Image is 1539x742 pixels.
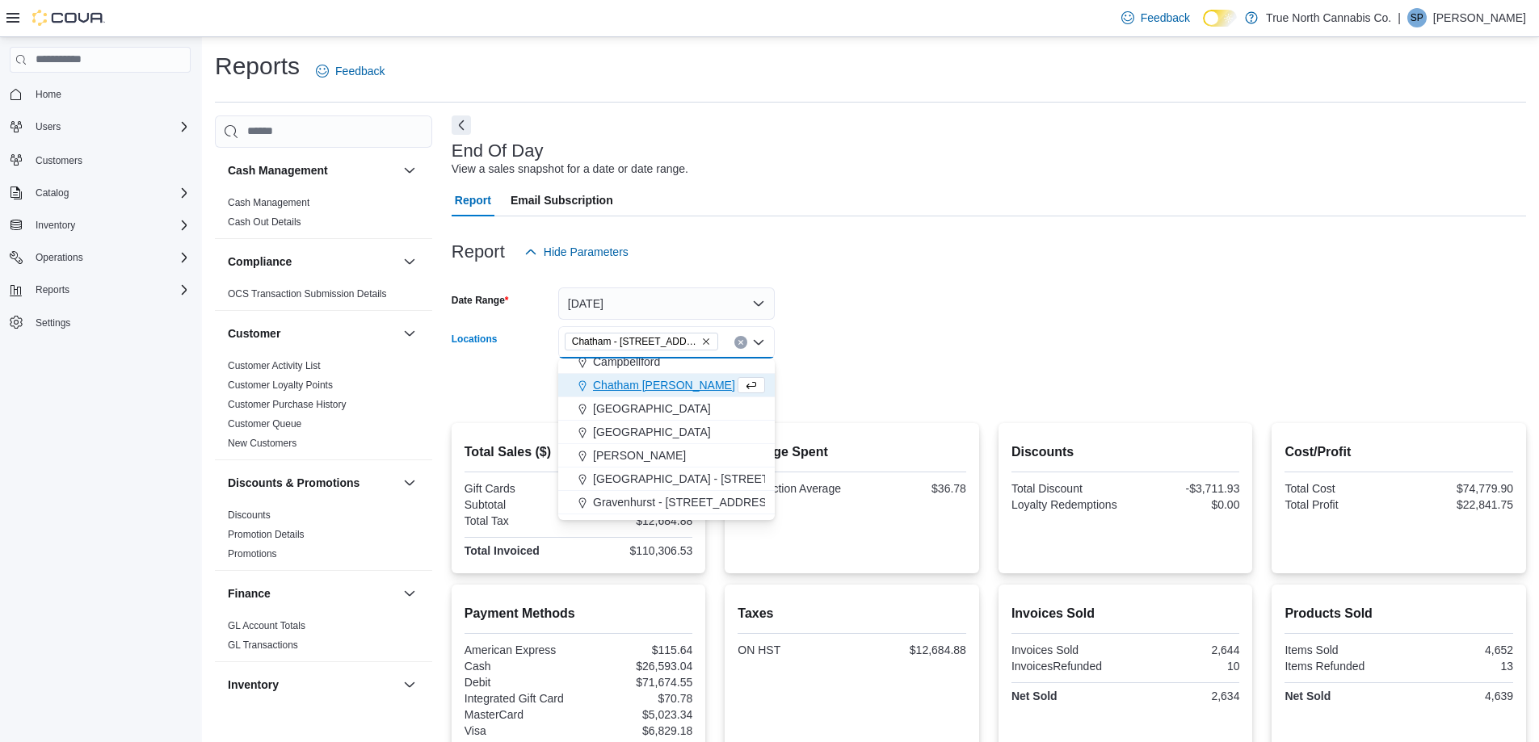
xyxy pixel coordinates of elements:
a: OCS Transaction Submission Details [228,288,387,300]
span: Settings [29,312,191,333]
p: | [1398,8,1401,27]
div: Visa [465,724,575,737]
a: Discounts [228,509,271,521]
span: Feedback [335,63,385,79]
div: Invoices Sold [1011,643,1122,656]
h3: Finance [228,585,271,602]
div: $36.78 [856,482,966,495]
button: Inventory [3,214,197,237]
span: Operations [36,251,83,264]
button: Clear input [734,336,747,349]
a: Settings [29,313,77,333]
button: Compliance [228,254,397,270]
a: Customers [29,151,89,170]
h3: Report [452,242,505,262]
div: 4,652 [1402,643,1513,656]
div: $26,593.04 [582,660,692,673]
button: Next [452,115,471,135]
div: Items Refunded [1285,660,1395,673]
span: Promotions [228,547,277,560]
div: 13 [1402,660,1513,673]
span: Home [29,84,191,104]
a: Cash Out Details [228,216,301,228]
div: MasterCard [465,708,575,721]
input: Dark Mode [1203,10,1237,27]
button: [DATE] [558,287,775,320]
button: Home [3,82,197,106]
div: Discounts & Promotions [215,505,432,570]
h2: Invoices Sold [1011,604,1240,623]
span: New Customers [228,437,296,450]
button: Reports [3,279,197,301]
button: Operations [29,248,90,267]
div: American Express [465,643,575,656]
div: 10 [1129,660,1239,673]
div: Finance [215,616,432,661]
div: $12,684.88 [582,514,692,527]
strong: Net Sold [1285,690,1331,702]
div: $0.00 [1129,498,1239,511]
label: Date Range [452,294,509,307]
span: Cash Out Details [228,216,301,228]
a: Feedback [309,55,391,87]
div: Subtotal [465,498,575,511]
a: Promotions [228,548,277,560]
span: GL Account Totals [228,619,305,632]
button: [GEOGRAPHIC_DATA] [558,421,775,444]
div: $71,674.55 [582,676,692,689]
h2: Discounts [1011,442,1240,462]
strong: Net Sold [1011,690,1058,702]
div: Steven Park [1407,8,1427,27]
span: OCS Transaction Submission Details [228,287,387,300]
div: Gift Cards [465,482,575,495]
button: Settings [3,311,197,334]
a: Customer Purchase History [228,399,347,410]
span: Chatham - 85 King St W [565,333,718,350]
span: [GEOGRAPHIC_DATA] - [STREET_ADDRESS] [593,471,833,487]
span: [GEOGRAPHIC_DATA] [593,400,711,417]
div: 4,639 [1402,690,1513,702]
a: Customer Activity List [228,360,321,371]
div: Customer [215,356,432,459]
button: Customers [3,148,197,171]
button: Finance [228,585,397,602]
h3: Discounts & Promotions [228,475,360,491]
span: Report [455,184,491,216]
a: GL Account Totals [228,620,305,631]
button: Remove Chatham - 85 King St W from selection in this group [701,337,711,346]
span: Discounts [228,509,271,522]
div: Total Discount [1011,482,1122,495]
button: Reports [29,280,76,300]
a: Feedback [1115,2,1196,34]
span: Email Subscription [511,184,613,216]
button: Campbellford [558,350,775,374]
div: Compliance [215,284,432,310]
a: New Customers [228,438,296,449]
a: Customer Loyalty Points [228,379,333,391]
button: [GEOGRAPHIC_DATA] [558,397,775,421]
button: Chatham [PERSON_NAME] Ave [558,374,775,397]
p: True North Cannabis Co. [1266,8,1391,27]
h2: Taxes [738,604,966,623]
button: [GEOGRAPHIC_DATA] - [STREET_ADDRESS] [558,467,775,491]
div: $74,779.90 [1402,482,1513,495]
button: Customer [400,324,419,343]
button: Catalog [29,183,75,203]
h2: Cost/Profit [1285,442,1513,462]
a: Promotion Details [228,529,305,540]
a: Cash Management [228,197,309,208]
div: View a sales snapshot for a date or date range. [452,161,688,178]
h3: Customer [228,325,280,342]
span: Customer Purchase History [228,398,347,411]
button: Cash Management [228,162,397,178]
button: Hide Parameters [518,236,635,268]
p: [PERSON_NAME] [1433,8,1526,27]
span: Reports [36,283,69,296]
h1: Reports [215,50,300,82]
h3: Compliance [228,254,292,270]
div: 2,644 [1129,643,1239,656]
span: Settings [36,317,70,329]
div: $70.78 [582,692,692,705]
